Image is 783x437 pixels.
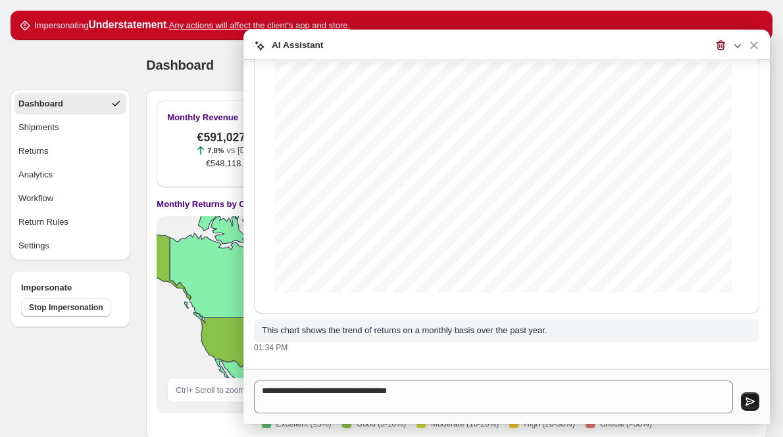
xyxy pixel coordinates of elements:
span: Good (3-10%) [357,419,406,429]
span: Dashboard [18,97,63,110]
button: Shipments [14,117,126,138]
span: Dashboard [146,58,214,72]
h3: AI Assistant [272,39,323,53]
span: €591,027.85 [197,131,262,144]
span: High (20-30%) [524,419,574,429]
button: Workflow [14,188,126,209]
p: vs [DATE] [226,144,265,157]
span: Workflow [18,192,53,205]
button: Return Rules [14,212,126,233]
u: Any actions will affect the client's app and store. [169,20,350,30]
h2: Monthly Revenue [167,111,238,124]
span: Settings [18,239,49,252]
span: Shipments [18,121,59,134]
span: Moderate (10-20%) [431,419,499,429]
span: Returns [18,145,49,158]
span: €548,118.23 [206,157,253,170]
button: Stop Impersonation [21,298,111,317]
span: Excellent (≤3%) [276,419,332,429]
p: 01:34 PM [254,342,288,353]
button: Returns [14,141,126,162]
h4: Impersonate [21,281,120,294]
span: Analytics [18,168,53,181]
span: Return Rules [18,216,68,229]
button: Settings [14,235,126,256]
strong: Understatement [88,19,166,30]
p: Impersonating . [34,18,350,32]
h4: Monthly Returns by Country [157,198,272,211]
span: 7.8% [207,147,224,154]
span: Critical (>30%) [600,419,652,429]
span: Stop Impersonation [29,302,103,313]
p: This chart shows the trend of returns on a monthly basis over the past year. [262,324,751,337]
div: Ctrl + Scroll to zoom ( 100 %) [167,378,281,403]
button: Dashboard [14,93,126,114]
button: Analytics [14,164,126,185]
